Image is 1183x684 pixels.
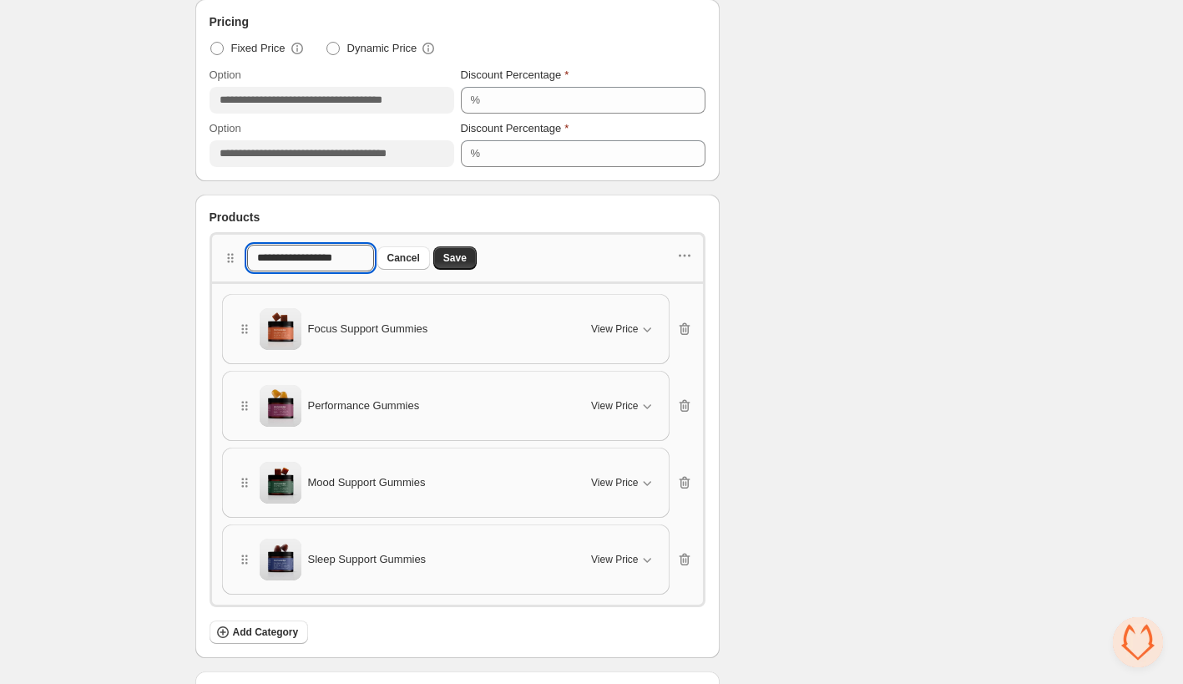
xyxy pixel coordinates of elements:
img: Focus Support Gummies [260,308,301,350]
span: Fixed Price [231,40,286,57]
div: Open chat [1113,617,1163,667]
img: Sleep Support Gummies [260,539,301,580]
button: View Price [581,469,665,496]
span: Cancel [387,251,420,265]
span: Performance Gummies [308,398,420,414]
span: View Price [591,399,638,413]
img: Mood Support Gummies [260,462,301,504]
button: Add Category [210,621,309,644]
button: View Price [581,316,665,342]
span: Pricing [210,13,249,30]
span: Mood Support Gummies [308,474,426,491]
span: Focus Support Gummies [308,321,428,337]
label: Discount Percentage [461,67,569,84]
button: Save [433,246,477,270]
span: View Price [591,476,638,489]
span: Sleep Support Gummies [308,551,427,568]
img: Performance Gummies [260,385,301,427]
label: Discount Percentage [461,120,569,137]
div: % [471,145,481,162]
label: Option [210,120,241,137]
button: View Price [581,393,665,419]
span: Products [210,209,260,225]
span: Add Category [233,626,299,639]
button: Cancel [377,246,430,270]
span: View Price [591,553,638,566]
span: Save [443,251,467,265]
span: View Price [591,322,638,336]
span: Dynamic Price [347,40,417,57]
label: Option [210,67,241,84]
button: View Price [581,546,665,573]
div: % [471,92,481,109]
